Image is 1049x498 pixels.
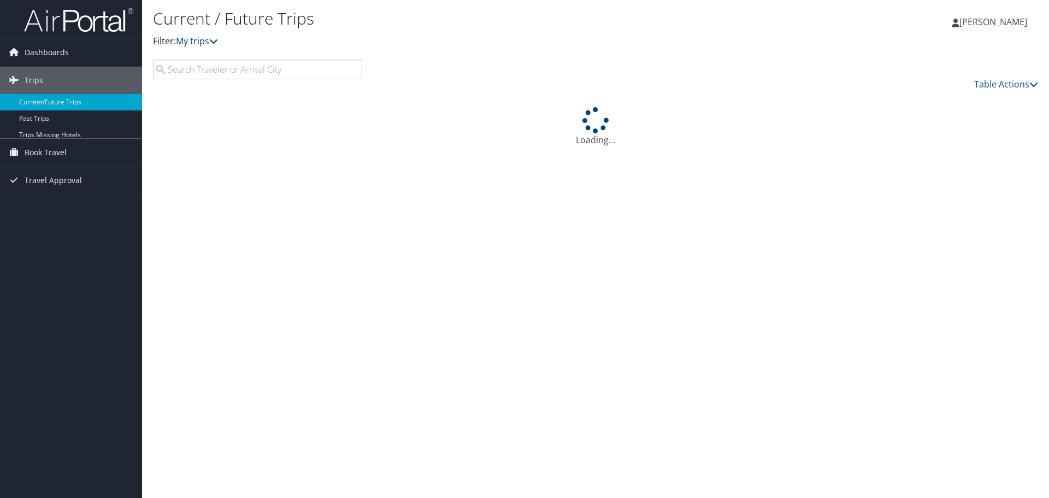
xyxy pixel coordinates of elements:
span: Book Travel [25,139,67,166]
p: Filter: [153,34,743,49]
span: Trips [25,67,43,94]
div: Loading... [153,107,1038,147]
input: Search Traveler or Arrival City [153,60,362,79]
span: Travel Approval [25,167,82,194]
a: My trips [176,35,218,47]
span: Dashboards [25,39,69,66]
h1: Current / Future Trips [153,7,743,30]
a: [PERSON_NAME] [952,5,1038,38]
span: [PERSON_NAME] [959,16,1027,28]
a: Table Actions [974,78,1038,90]
img: airportal-logo.png [24,7,133,33]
